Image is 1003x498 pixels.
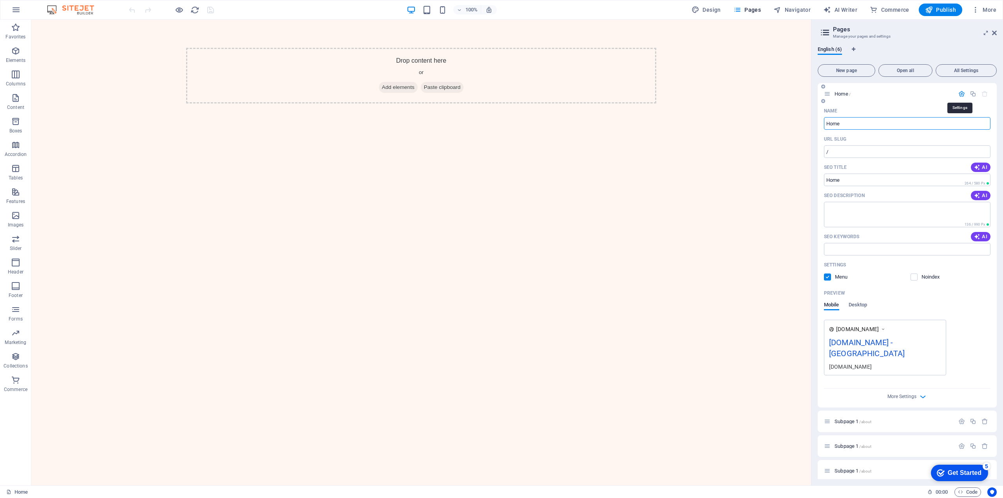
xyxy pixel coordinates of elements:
[922,273,947,281] p: Instruct search engines to exclude this page from search results.
[974,192,987,199] span: AI
[155,28,625,84] div: Drop content here
[859,444,871,449] span: /about
[820,4,860,16] button: AI Writer
[867,4,912,16] button: Commerce
[10,245,22,252] p: Slider
[829,337,941,363] div: [DOMAIN_NAME] - [GEOGRAPHIC_DATA]
[972,6,996,14] span: More
[9,128,22,134] p: Boxes
[963,181,990,186] span: Calculated pixel length in search results
[770,4,814,16] button: Navigator
[835,91,851,97] span: Click to open page
[958,443,965,449] div: Settings
[348,62,386,73] span: Add elements
[824,192,865,199] p: SEO Description
[965,223,985,226] span: 136 / 990 Px
[829,362,941,371] div: [DOMAIN_NAME]
[836,325,879,333] span: [DOMAIN_NAME]
[970,443,976,449] div: Duplicate
[823,6,857,14] span: AI Writer
[971,232,990,241] button: AI
[936,487,948,497] span: 00 00
[824,290,845,296] p: Preview of your page in search results
[6,198,25,205] p: Features
[974,164,987,170] span: AI
[190,5,199,14] button: reload
[824,202,990,227] textarea: The text in search results and social media
[485,6,492,13] i: On resize automatically adjust zoom level to fit chosen device.
[5,34,25,40] p: Favorites
[870,6,909,14] span: Commerce
[941,489,942,495] span: :
[5,151,27,158] p: Accordion
[859,420,871,424] span: /about
[8,269,24,275] p: Header
[832,91,954,96] div: Home/
[4,386,27,393] p: Commerce
[824,108,837,114] p: Name
[692,6,721,14] span: Design
[958,487,978,497] span: Code
[939,68,993,73] span: All Settings
[824,234,859,240] p: SEO Keywords
[965,181,985,185] span: 264 / 580 Px
[9,316,23,322] p: Forms
[23,9,57,16] div: Get Started
[832,419,954,424] div: Subpage 1/about
[730,4,764,16] button: Pages
[824,174,990,186] input: The page title in search results and browser tabs
[987,487,997,497] button: Usercentrics
[824,145,990,158] input: Last part of the URL for this page
[688,4,724,16] div: Design (Ctrl+Alt+Y)
[465,5,478,14] h6: 100%
[833,26,997,33] h2: Pages
[389,62,433,73] span: Paste clipboard
[878,64,932,77] button: Open all
[174,5,184,14] button: Click here to leave preview mode and continue editing
[859,469,871,473] span: /about
[58,2,66,9] div: 5
[821,68,872,73] span: New page
[7,104,24,110] p: Content
[824,302,867,317] div: Preview
[833,33,981,40] h3: Manage your pages and settings
[835,418,871,424] span: Click to open page
[824,192,865,199] label: The text in search results and social media
[6,487,28,497] a: Click to cancel selection. Double-click to open Pages
[981,443,988,449] div: Remove
[903,392,912,401] button: More Settings
[936,64,997,77] button: All Settings
[835,468,871,474] span: Click to open page
[6,57,26,63] p: Elements
[824,136,846,142] p: URL SLUG
[4,363,27,369] p: Collections
[974,234,987,240] span: AI
[981,91,988,97] div: The startpage cannot be deleted
[773,6,811,14] span: Navigator
[824,300,839,311] span: Mobile
[832,444,954,449] div: Subpage 1/about
[927,487,948,497] h6: Session time
[835,443,871,449] span: Click to open page
[919,4,962,16] button: Publish
[925,6,956,14] span: Publish
[6,4,63,20] div: Get Started 5 items remaining, 0% complete
[954,487,981,497] button: Code
[969,4,999,16] button: More
[688,4,724,16] button: Design
[835,273,860,281] p: Define if you want this page to be shown in auto-generated navigation.
[971,163,990,172] button: AI
[733,6,761,14] span: Pages
[970,418,976,425] div: Duplicate
[9,292,23,299] p: Footer
[887,394,916,399] span: More Settings
[9,175,23,181] p: Tables
[818,64,875,77] button: New page
[824,262,846,268] p: Settings
[5,339,26,346] p: Marketing
[963,222,990,227] span: Calculated pixel length in search results
[824,164,847,170] p: SEO Title
[824,136,846,142] label: Last part of the URL for this page
[190,5,199,14] i: Reload page
[970,91,976,97] div: Duplicate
